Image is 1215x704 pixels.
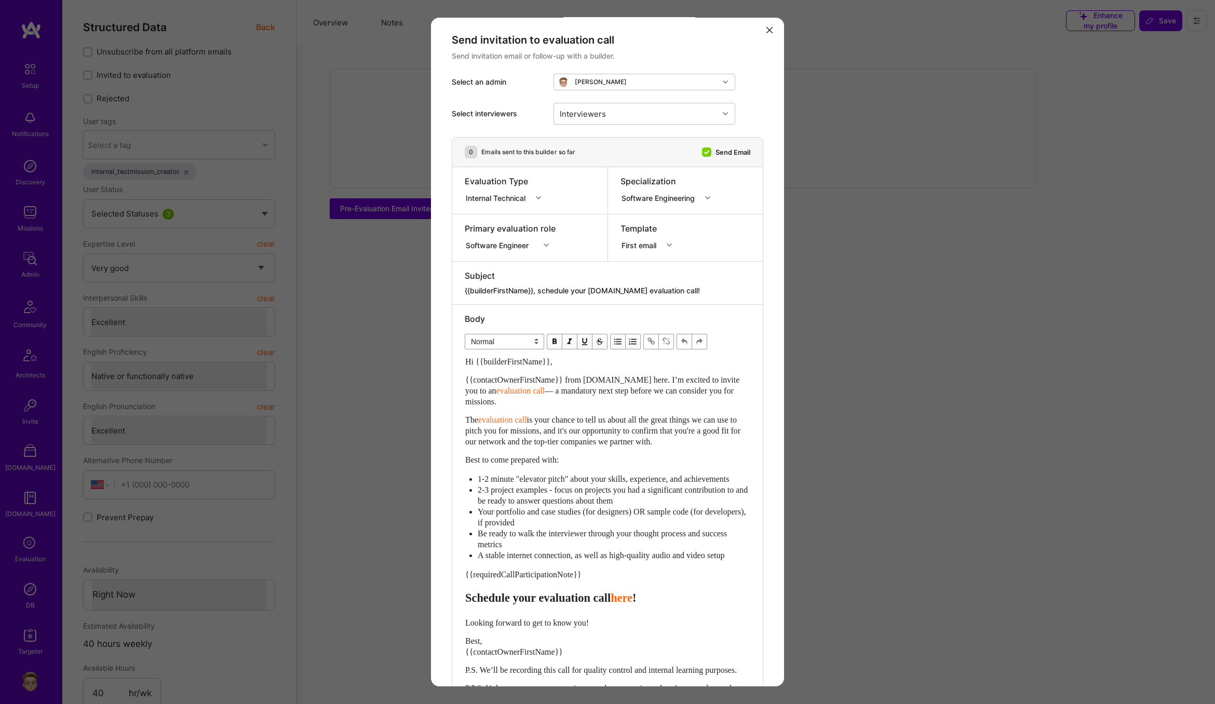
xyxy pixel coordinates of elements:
[692,334,707,349] button: Redo
[465,570,582,579] span: {{requiredCallParticipationNote}}
[562,334,577,349] button: Italic
[481,147,575,157] div: Emails sent to this builder so far
[622,239,660,250] div: First email
[716,146,750,157] span: Send Email
[465,146,477,158] div: 0
[626,334,641,349] button: OL
[465,618,589,627] span: Looking forward to get to know you!
[465,375,741,395] span: {{contactOwnerFirstName}} from [DOMAIN_NAME] here. I’m excited to invite you to an
[547,334,562,349] button: Bold
[465,684,747,703] span: P.P.S. Unless you encounter any issues or have questions, there’s no need to reply to this email....
[465,313,750,324] div: Body
[452,77,545,87] div: Select an admin
[465,357,552,366] span: Hi {{builderFirstName}},
[610,334,626,349] button: UL
[723,111,728,116] i: icon Chevron
[452,109,545,119] div: Select interviewers
[465,666,737,674] span: P.S. We’ll be recording this call for quality control and internal learning purposes.
[431,18,784,686] div: modal
[557,106,609,121] div: Interviewers
[478,415,527,424] a: evaluation call
[465,637,563,656] span: Best, {{contactOwnerFirstName}}
[544,242,549,248] i: icon Chevron
[577,334,592,349] button: Underline
[478,507,748,527] span: Your portfolio and case studies (for designers) OR sample code (for developers), if provided
[659,334,674,349] button: Remove Link
[611,591,632,604] a: here
[766,27,773,33] i: icon Close
[558,77,569,87] img: User Avatar
[465,415,743,446] span: is your chance to tell us about all the great things we can use to pitch you for missions, and it...
[620,223,679,234] div: Template
[575,78,627,86] div: [PERSON_NAME]
[465,455,559,464] span: Best to come prepared with:
[465,334,544,349] span: Normal
[478,475,729,483] span: 1-2 minute "elevator pitch" about your skills, experience, and achievements
[496,386,545,395] a: evaluation call
[465,286,750,296] textarea: {{builderFirstName}}, schedule your [DOMAIN_NAME] evaluation call!
[465,386,736,406] span: — a mandatory next step before we can consider you for missions.
[592,334,607,349] button: Strikethrough
[622,192,699,203] div: Software Engineering
[452,51,763,61] div: Send invitation email or follow-up with a builder.
[620,175,717,187] div: Specialization
[466,239,533,250] div: Software Engineer
[478,529,729,549] span: Be ready to walk the interviewer through your thought process and success metrics
[643,334,659,349] button: Link
[466,192,530,203] div: Internal Technical
[705,195,710,200] i: icon Chevron
[465,270,750,281] div: Subject
[465,591,611,604] span: Schedule your evaluation call
[452,33,763,47] div: Send invitation to evaluation call
[465,334,544,349] select: Block type
[632,591,636,604] span: !
[465,415,478,424] span: The
[677,334,692,349] button: Undo
[478,485,750,505] span: 2-3 project examples - focus on projects you had a significant contribution to and be ready to an...
[465,223,556,234] div: Primary evaluation role
[465,175,548,187] div: Evaluation Type
[667,242,672,248] i: icon Chevron
[723,79,728,85] i: icon Chevron
[478,551,724,560] span: A stable internet connection, as well as high-quality audio and video setup
[536,195,541,200] i: icon Chevron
